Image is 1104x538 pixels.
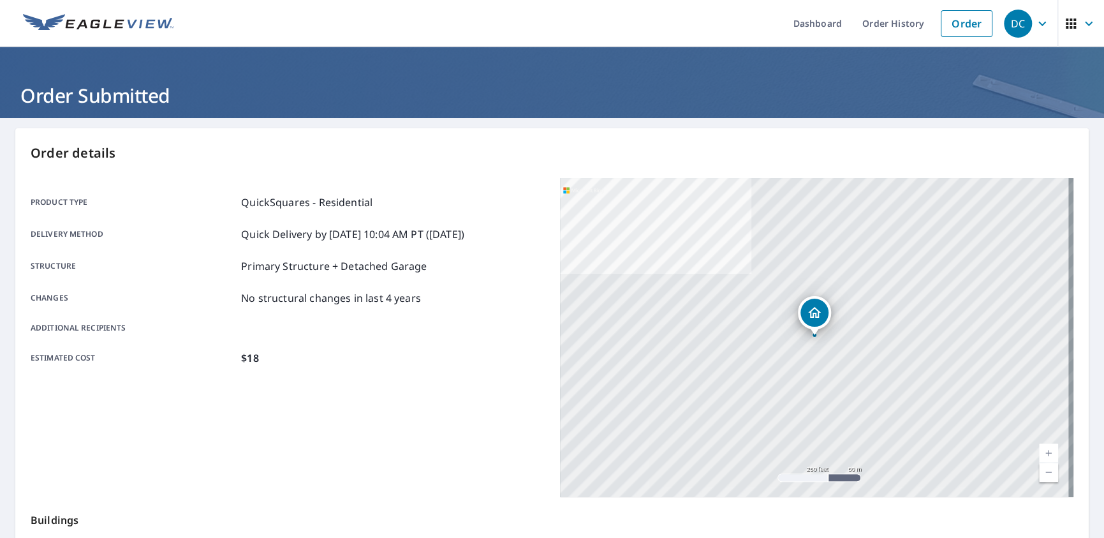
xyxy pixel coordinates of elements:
p: Product type [31,195,236,210]
a: Current Level 17, Zoom Out [1039,463,1058,482]
p: Delivery method [31,227,236,242]
p: Buildings [31,497,1073,538]
a: Order [941,10,992,37]
p: QuickSquares - Residential [241,195,372,210]
p: Changes [31,290,236,306]
img: EV Logo [23,14,173,33]
p: Structure [31,258,236,274]
p: Estimated cost [31,350,236,366]
div: DC [1004,10,1032,38]
p: Additional recipients [31,322,236,334]
p: $18 [241,350,258,366]
p: Quick Delivery by [DATE] 10:04 AM PT ([DATE]) [241,227,464,242]
p: No structural changes in last 4 years [241,290,421,306]
div: Dropped pin, building 1, Residential property, 1487 Lake Sequoyah Rd Jasper, GA 30143 [798,296,831,336]
h1: Order Submitted [15,82,1089,108]
a: Current Level 17, Zoom In [1039,444,1058,463]
p: Primary Structure + Detached Garage [241,258,427,274]
p: Order details [31,144,1073,163]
